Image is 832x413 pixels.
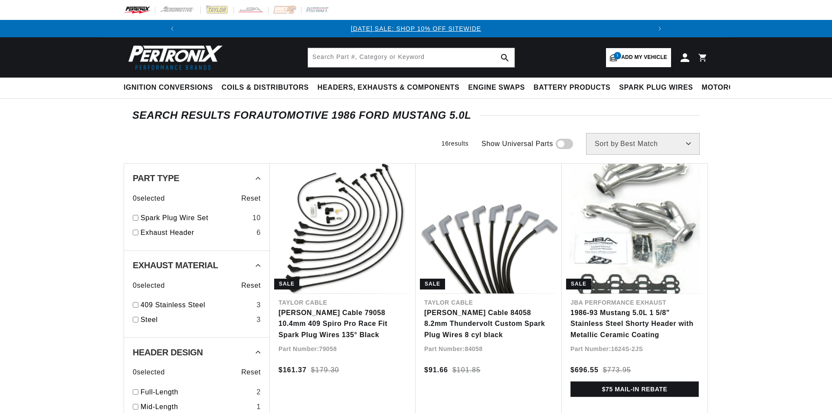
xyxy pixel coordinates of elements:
[351,25,481,32] a: [DATE] SALE: SHOP 10% OFF SITEWIDE
[164,20,181,37] button: Translation missing: en.sections.announcements.previous_announcement
[133,261,218,270] span: Exhaust Material
[442,140,468,147] span: 16 results
[102,20,730,37] slideshow-component: Translation missing: en.sections.announcements.announcement_bar
[124,42,223,72] img: Pertronix
[133,280,165,291] span: 0 selected
[141,387,253,398] a: Full-Length
[132,111,700,120] div: SEARCH RESULTS FOR Automotive 1986 Ford Mustang 5.0L
[181,24,652,33] div: 1 of 3
[529,78,615,98] summary: Battery Products
[141,401,253,413] a: Mid-Length
[651,20,668,37] button: Translation missing: en.sections.announcements.next_announcement
[222,83,309,92] span: Coils & Distributors
[621,53,667,62] span: Add my vehicle
[141,314,253,325] a: Steel
[181,24,652,33] div: Announcement
[570,307,699,341] a: 1986-93 Mustang 5.0L 1 5/8" Stainless Steel Shorty Header with Metallic Ceramic Coating
[256,314,261,325] div: 3
[133,193,165,204] span: 0 selected
[256,299,261,311] div: 3
[595,140,619,147] span: Sort by
[702,83,753,92] span: Motorcycle
[586,133,700,155] select: Sort by
[133,174,179,182] span: Part Type
[482,138,553,150] span: Show Universal Parts
[241,280,261,291] span: Reset
[308,48,514,67] input: Search Part #, Category or Keyword
[141,299,253,311] a: 409 Stainless Steel
[133,367,165,378] span: 0 selected
[318,83,459,92] span: Headers, Exhausts & Components
[278,307,407,341] a: [PERSON_NAME] Cable 79058 10.4mm 409 Spiro Pro Race Fit Spark Plug Wires 135° Black
[256,227,261,238] div: 6
[424,307,553,341] a: [PERSON_NAME] Cable 84058 8.2mm Thundervolt Custom Spark Plug Wires 8 cyl black
[141,212,249,224] a: Spark Plug Wire Set
[241,367,261,378] span: Reset
[615,78,697,98] summary: Spark Plug Wires
[217,78,313,98] summary: Coils & Distributors
[252,212,261,224] div: 10
[241,193,261,204] span: Reset
[495,48,514,67] button: search button
[256,401,261,413] div: 1
[124,78,217,98] summary: Ignition Conversions
[256,387,261,398] div: 2
[619,83,693,92] span: Spark Plug Wires
[464,78,529,98] summary: Engine Swaps
[313,78,464,98] summary: Headers, Exhausts & Components
[614,52,621,59] span: 1
[606,48,671,67] a: 1Add my vehicle
[698,78,758,98] summary: Motorcycle
[124,83,213,92] span: Ignition Conversions
[468,83,525,92] span: Engine Swaps
[133,348,203,357] span: Header Design
[141,227,253,238] a: Exhaust Header
[534,83,610,92] span: Battery Products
